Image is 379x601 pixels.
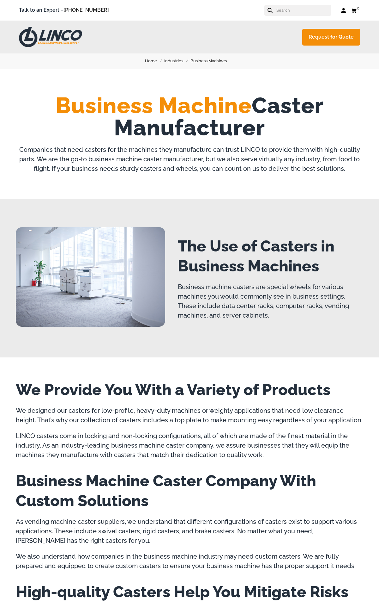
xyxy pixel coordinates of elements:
span: Business Machine [56,92,252,118]
a: [PHONE_NUMBER] [63,7,109,13]
h1: Caster Manufacturer [16,94,363,139]
h2: Business Machine Caster Company With Custom Solutions [16,471,363,511]
span: Talk to an Expert – [19,6,109,15]
p: Companies that need casters for the machines they manufacture can trust LINCO to provide them wit... [16,145,363,173]
input: Search [276,5,331,16]
a: Log in [341,7,346,14]
p: LINCO casters come in locking and non-locking configurations, all of which are made of the finest... [16,431,363,460]
p: Business machine casters are special wheels for various machines you would commonly see in busine... [178,282,363,320]
h2: We Provide You With a Variety of Products [16,380,363,400]
img: two business machines in an office [16,227,165,327]
span: 0 [357,6,359,10]
a: Business Machines [190,58,234,65]
a: Request for Quote [302,29,360,46]
p: We designed our casters for low-profile, heavy-duty machines or weighty applications that need lo... [16,406,363,425]
a: Industries [164,58,190,65]
h2: The Use of Casters in Business Machines [178,236,363,276]
a: 0 [351,6,360,14]
p: As vending machine caster suppliers, we understand that different configurations of casters exist... [16,517,363,545]
p: We also understand how companies in the business machine industry may need custom casters. We are... [16,552,363,571]
a: Home [145,58,164,65]
img: LINCO CASTERS & INDUSTRIAL SUPPLY [19,27,82,47]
